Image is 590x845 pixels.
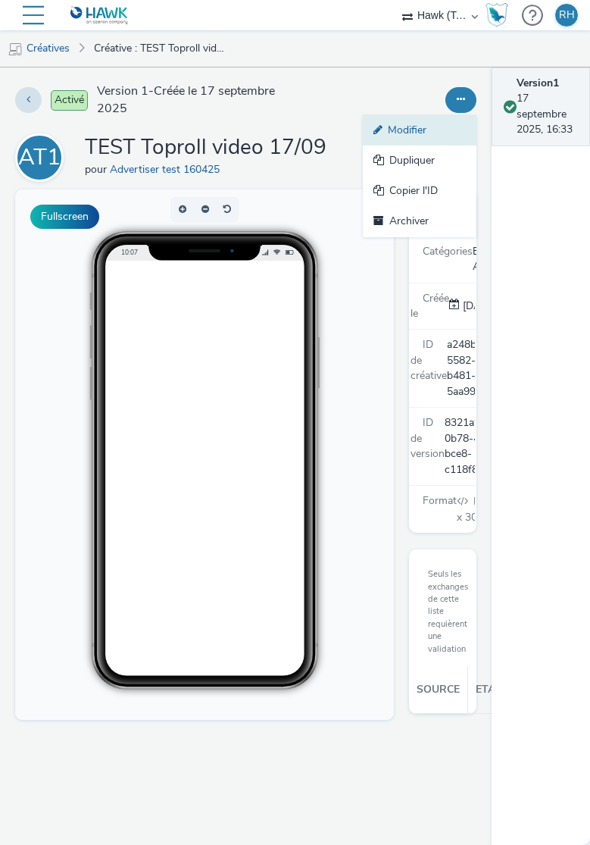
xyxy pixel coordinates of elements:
[485,3,514,27] a: Hawk Academy
[517,76,559,90] strong: Version 1
[473,494,525,509] span: Innovative
[460,299,495,314] div: Création 17 septembre 2025, 16:33
[51,90,88,110] span: Activé
[97,83,292,118] span: Version 1 - Créée le 17 septembre 2025
[485,3,508,27] img: Hawk Academy
[106,58,123,67] span: 10:07
[363,146,476,176] a: Dupliquer
[363,115,476,146] a: Modifier
[15,149,70,164] a: AT1
[70,6,129,25] img: undefined Logo
[8,42,23,57] img: mobile
[428,568,468,656] small: Seuls les exchanges de cette liste requièrent une validation
[18,136,61,179] div: AT1
[411,291,449,321] span: Créée le
[363,207,476,237] a: Archiver
[423,244,473,258] span: Catégories
[473,244,476,275] div: Entertainment, Automotive
[447,337,475,399] div: a248b527-5582-428f-b481-5aa99fc65fbe
[468,667,510,713] th: Etat
[517,76,578,138] div: 17 septembre 2025, 16:33
[110,162,226,177] a: Advertiser test 160425
[363,177,476,207] a: Copier l'ID
[559,4,575,27] div: RH
[423,493,457,508] span: Format
[85,162,110,177] span: pour
[30,205,99,229] button: Fullscreen
[411,337,447,383] span: ID de créative
[86,30,234,67] a: Créative : TEST Toproll video 17/09
[445,415,475,477] div: 8321a955-0b78-477e-bce8-c118f86bfa35
[411,415,445,461] span: ID de version
[409,667,468,713] th: Source
[460,299,495,313] span: [DATE]
[85,133,326,162] h1: TEST Toproll video 17/09
[457,494,543,524] span: 640 x 300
